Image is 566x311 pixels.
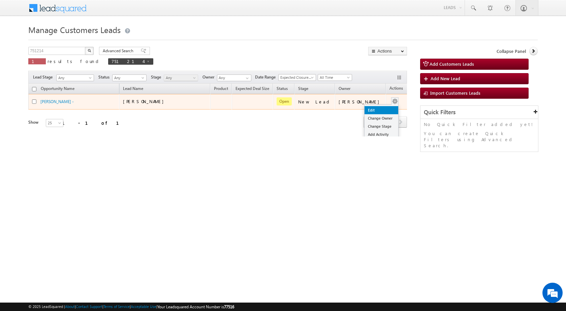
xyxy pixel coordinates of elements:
span: Advanced Search [103,48,135,54]
a: [PERSON_NAME] - [40,99,74,104]
span: Lead Stage [33,74,55,80]
div: New Lead [298,99,332,105]
span: 1 [32,58,42,64]
span: Any [57,75,92,81]
span: Expected Closure Date [279,74,314,81]
span: results found [48,58,101,64]
span: Expected Deal Size [235,86,269,91]
span: Add Customers Leads [430,61,474,67]
span: Add New Lead [431,75,460,81]
a: About [65,304,75,309]
span: next [395,116,407,128]
a: Contact Support [76,304,102,309]
a: Acceptable Use [131,304,156,309]
a: Expected Deal Size [232,85,273,94]
span: Status [98,74,112,80]
img: Search [88,49,91,52]
a: Any [164,74,198,81]
a: Add Activity [365,130,398,138]
a: Edit [365,106,398,114]
span: 751214 [112,58,143,64]
span: Open [277,97,292,105]
div: Show [28,119,40,125]
a: Any [56,74,94,81]
a: Terms of Service [103,304,130,309]
span: Lead Name [120,85,147,94]
a: 25 [46,119,63,127]
a: Any [112,74,147,81]
span: Your Leadsquared Account Number is [157,304,234,309]
a: next [395,117,407,128]
p: You can create Quick Filters using Advanced Search. [424,130,535,149]
span: Date Range [255,74,278,80]
span: Manage Customers Leads [28,24,121,35]
a: prev [364,117,376,128]
button: Actions [368,47,407,55]
span: Any [164,75,196,81]
span: Collapse Panel [497,48,526,54]
div: [PERSON_NAME] [339,99,383,105]
span: Owner [202,74,217,80]
a: Change Owner [365,114,398,122]
span: Product [214,86,228,91]
a: Status [273,85,291,94]
a: Opportunity Name [37,85,78,94]
span: Owner [339,86,350,91]
span: Actions [386,85,406,93]
span: [PERSON_NAME] [123,98,167,104]
span: All Time [318,74,350,81]
div: Quick Filters [420,106,538,119]
span: Any [113,75,145,81]
input: Type to Search [217,74,251,81]
span: 25 [46,120,64,126]
span: Opportunity Name [41,86,74,91]
span: © 2025 LeadSquared | | | | | [28,304,234,310]
span: 77516 [224,304,234,309]
a: Change Stage [365,122,398,130]
a: Show All Items [242,75,251,82]
a: Expected Closure Date [278,74,316,81]
span: Stage [298,86,308,91]
span: Import Customers Leads [430,90,480,96]
span: prev [364,116,376,128]
div: 1 - 1 of 1 [62,119,127,127]
input: Check all records [32,87,36,91]
a: All Time [318,74,352,81]
p: No Quick Filter added yet! [424,121,535,127]
a: Stage [295,85,312,94]
span: Stage [151,74,164,80]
